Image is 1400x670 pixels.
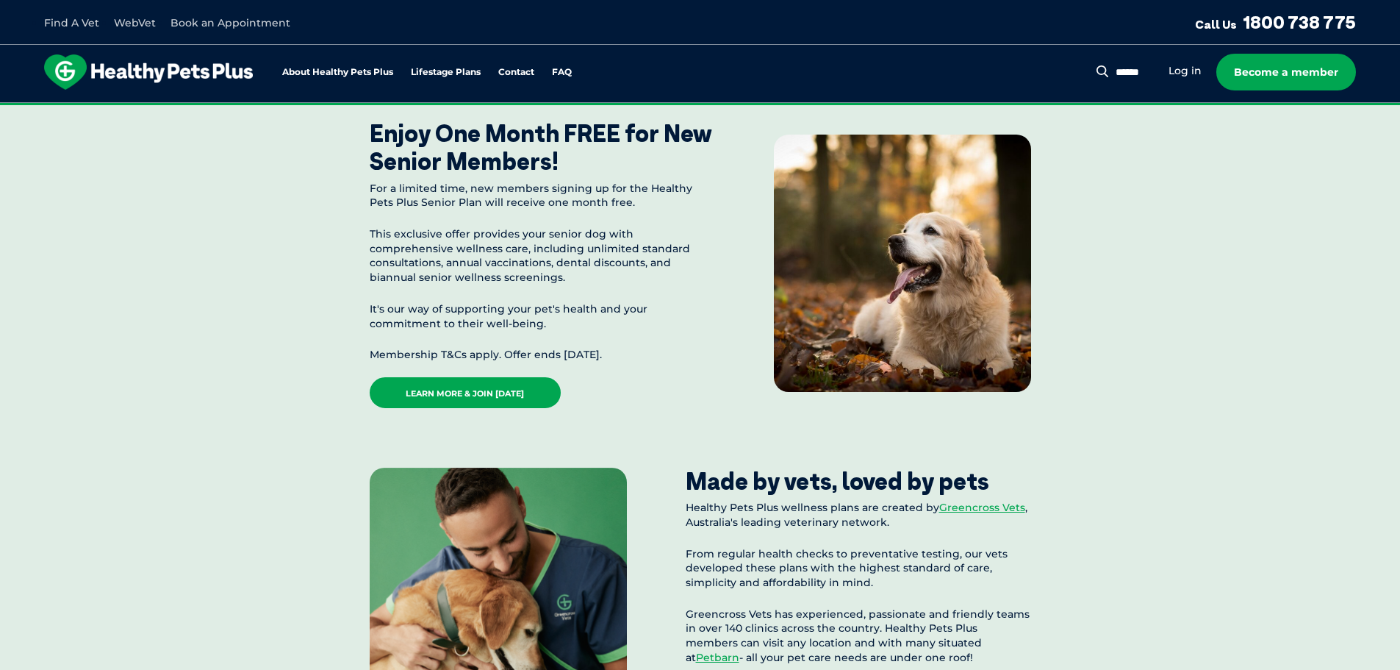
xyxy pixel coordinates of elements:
[498,68,534,77] a: Contact
[1169,64,1202,78] a: Log in
[370,227,715,285] p: This exclusive offer provides your senior dog with comprehensive wellness care, including unlimit...
[370,348,715,363] p: Membership T&Cs apply. Offer ends [DATE].
[1094,64,1112,79] button: Search
[686,547,1031,591] p: From regular health checks to preventative testing, our vets developed these plans with the highe...
[370,119,715,176] div: Enjoy One Month FREE for New Senior Members!
[1195,17,1237,32] span: Call Us
[686,467,989,495] div: Made by vets, loved by pets
[44,54,253,90] img: hpp-logo
[411,68,481,77] a: Lifestage Plans
[44,16,99,29] a: Find A Vet
[370,182,715,210] p: For a limited time, new members signing up for the Healthy Pets Plus Senior Plan will receive one...
[686,501,1031,530] p: Healthy Pets Plus wellness plans are created by , Australia's leading veterinary network.
[939,501,1025,514] a: Greencross Vets
[370,377,561,408] a: Learn More & Join [DATE]
[1216,54,1356,90] a: Become a member
[370,302,715,331] p: It's our way of supporting your pet's health and your commitment to their well-being.​
[114,16,156,29] a: WebVet
[426,103,974,116] span: Proactive, preventative wellness program designed to keep your pet healthier and happier for longer
[170,16,290,29] a: Book an Appointment
[696,651,739,664] a: Petbarn
[1195,11,1356,33] a: Call Us1800 738 775
[282,68,393,77] a: About Healthy Pets Plus
[686,607,1031,665] p: Greencross Vets has experienced, passionate and friendly teams in over 140 clinics across the cou...
[774,135,1031,392] img: Enjoy One Month FREE for New Senior Members!
[552,68,572,77] a: FAQ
